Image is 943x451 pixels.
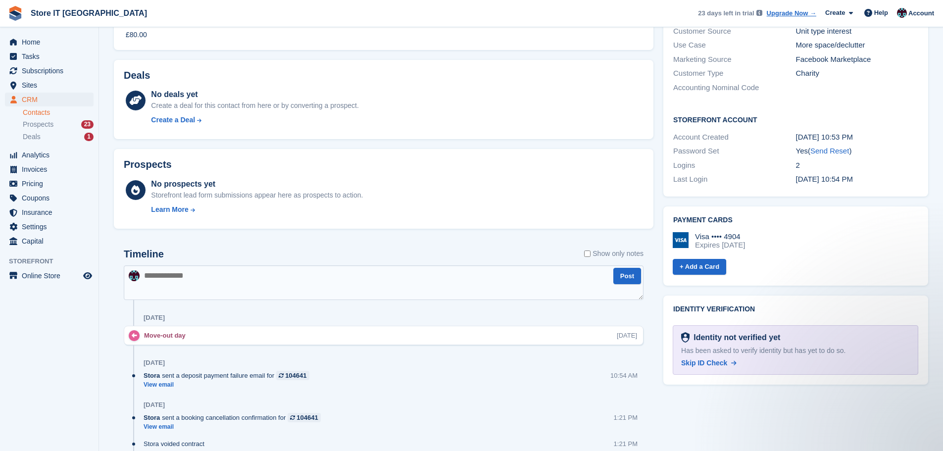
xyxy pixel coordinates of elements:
[144,331,191,340] div: Move-out day
[796,68,918,79] div: Charity
[825,8,845,18] span: Create
[23,120,53,129] span: Prospects
[81,120,94,129] div: 23
[673,160,795,171] div: Logins
[22,64,81,78] span: Subscriptions
[610,371,638,380] div: 10:54 AM
[796,146,918,157] div: Yes
[23,132,41,142] span: Deals
[897,8,907,18] img: James Campbell Adamson
[151,100,358,111] div: Create a deal for this contact from here or by converting a prospect.
[82,270,94,282] a: Preview store
[673,132,795,143] div: Account Created
[673,146,795,157] div: Password Set
[23,132,94,142] a: Deals 1
[673,40,795,51] div: Use Case
[5,177,94,191] a: menu
[144,401,165,409] div: [DATE]
[124,70,150,81] h2: Deals
[673,174,795,185] div: Last Login
[22,78,81,92] span: Sites
[5,162,94,176] a: menu
[614,439,638,449] div: 1:21 PM
[297,413,318,422] div: 104641
[144,413,326,422] div: sent a booking cancellation confirmation for
[5,35,94,49] a: menu
[276,371,309,380] a: 104641
[690,332,780,344] div: Identity not verified yet
[5,191,94,205] a: menu
[124,159,172,170] h2: Prospects
[129,270,140,281] img: James Campbell Adamson
[673,82,795,94] div: Accounting Nominal Code
[673,114,918,124] h2: Storefront Account
[673,305,918,313] h2: Identity verification
[151,89,358,100] div: No deals yet
[144,371,160,380] span: Stora
[796,132,918,143] div: [DATE] 10:53 PM
[22,220,81,234] span: Settings
[22,93,81,106] span: CRM
[151,204,363,215] a: Learn More
[874,8,888,18] span: Help
[144,371,314,380] div: sent a deposit payment failure email for
[144,314,165,322] div: [DATE]
[144,381,314,389] a: View email
[22,177,81,191] span: Pricing
[23,119,94,130] a: Prospects 23
[767,8,816,18] a: Upgrade Now →
[23,108,94,117] a: Contacts
[796,54,918,65] div: Facebook Marketplace
[22,191,81,205] span: Coupons
[681,359,727,367] span: Skip ID Check
[617,331,637,340] div: [DATE]
[5,220,94,234] a: menu
[22,148,81,162] span: Analytics
[22,35,81,49] span: Home
[9,256,99,266] span: Storefront
[5,50,94,63] a: menu
[151,115,195,125] div: Create a Deal
[285,371,306,380] div: 104641
[5,78,94,92] a: menu
[151,190,363,200] div: Storefront lead form submissions appear here as prospects to action.
[681,358,737,368] a: Skip ID Check
[144,439,209,449] div: Stora voided contract
[5,64,94,78] a: menu
[5,234,94,248] a: menu
[144,423,326,431] a: View email
[681,332,690,343] img: Identity Verification Ready
[698,8,754,18] span: 23 days left in trial
[796,160,918,171] div: 2
[584,249,591,259] input: Show only notes
[796,175,853,183] time: 2025-08-29 21:54:25 UTC
[151,115,358,125] a: Create a Deal
[22,162,81,176] span: Invoices
[84,133,94,141] div: 1
[695,232,745,241] div: Visa •••• 4904
[584,249,644,259] label: Show only notes
[613,268,641,284] button: Post
[673,259,726,275] a: + Add a Card
[22,234,81,248] span: Capital
[151,178,363,190] div: No prospects yet
[288,413,320,422] a: 104641
[673,232,689,248] img: Visa Logo
[756,10,762,16] img: icon-info-grey-7440780725fd019a000dd9b08b2336e03edf1995a4989e88bcd33f0948082b44.svg
[22,50,81,63] span: Tasks
[124,249,164,260] h2: Timeline
[681,346,910,356] div: Has been asked to verify identity but has yet to do so.
[5,205,94,219] a: menu
[796,40,918,51] div: More space/declutter
[144,413,160,422] span: Stora
[126,30,147,40] div: £80.00
[695,241,745,250] div: Expires [DATE]
[22,205,81,219] span: Insurance
[5,148,94,162] a: menu
[908,8,934,18] span: Account
[673,54,795,65] div: Marketing Source
[673,26,795,37] div: Customer Source
[8,6,23,21] img: stora-icon-8386f47178a22dfd0bd8f6a31ec36ba5ce8667c1dd55bd0f319d3a0aa187defe.svg
[27,5,151,21] a: Store IT [GEOGRAPHIC_DATA]
[5,269,94,283] a: menu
